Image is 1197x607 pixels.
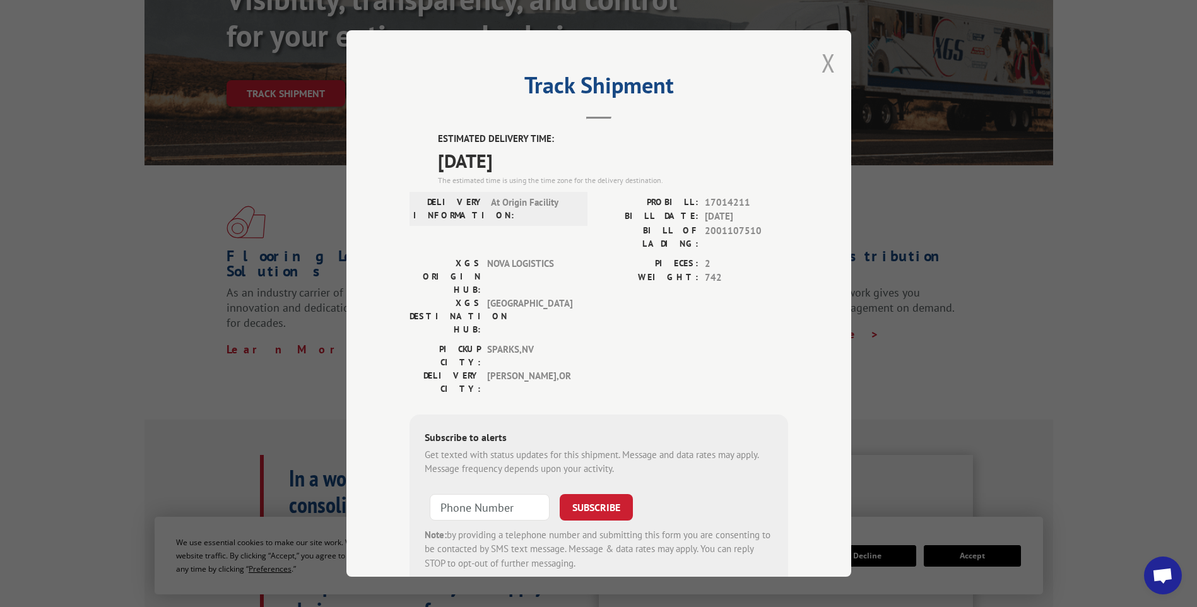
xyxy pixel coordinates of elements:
label: XGS DESTINATION HUB: [410,297,481,336]
input: Phone Number [430,494,550,521]
span: 742 [705,271,788,285]
span: 2001107510 [705,224,788,250]
label: BILL OF LADING: [599,224,699,250]
label: WEIGHT: [599,271,699,285]
div: The estimated time is using the time zone for the delivery destination. [438,175,788,186]
button: Close modal [822,46,835,80]
div: Get texted with status updates for this shipment. Message and data rates may apply. Message frequ... [425,448,773,476]
span: 17014211 [705,196,788,210]
label: ESTIMATED DELIVERY TIME: [438,132,788,146]
label: XGS ORIGIN HUB: [410,257,481,297]
a: Open chat [1144,557,1182,594]
span: [DATE] [438,146,788,175]
span: NOVA LOGISTICS [487,257,572,297]
label: PIECES: [599,257,699,271]
div: Subscribe to alerts [425,430,773,448]
label: DELIVERY CITY: [410,369,481,396]
span: [PERSON_NAME] , OR [487,369,572,396]
h2: Track Shipment [410,76,788,100]
label: PROBILL: [599,196,699,210]
span: SPARKS , NV [487,343,572,369]
label: BILL DATE: [599,209,699,224]
strong: Note: [425,529,447,541]
span: At Origin Facility [491,196,576,222]
button: SUBSCRIBE [560,494,633,521]
div: by providing a telephone number and submitting this form you are consenting to be contacted by SM... [425,528,773,571]
span: [GEOGRAPHIC_DATA] [487,297,572,336]
label: DELIVERY INFORMATION: [413,196,485,222]
label: PICKUP CITY: [410,343,481,369]
span: 2 [705,257,788,271]
span: [DATE] [705,209,788,224]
